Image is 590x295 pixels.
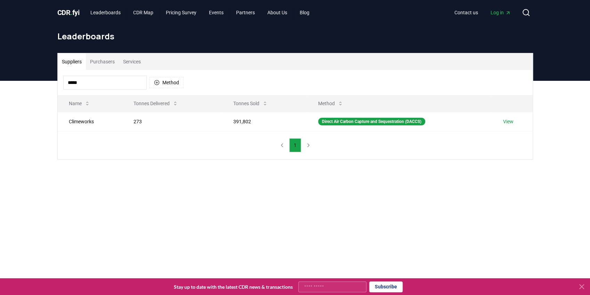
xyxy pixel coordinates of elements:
[63,96,96,110] button: Name
[289,138,301,152] button: 1
[203,6,229,19] a: Events
[485,6,516,19] a: Log in
[160,6,202,19] a: Pricing Survey
[119,53,145,70] button: Services
[222,112,307,131] td: 391,802
[228,96,273,110] button: Tonnes Sold
[262,6,293,19] a: About Us
[58,112,123,131] td: Climeworks
[57,8,80,17] a: CDR.fyi
[149,77,184,88] button: Method
[231,6,260,19] a: Partners
[85,6,315,19] nav: Main
[86,53,119,70] button: Purchasers
[128,6,159,19] a: CDR Map
[503,118,514,125] a: View
[70,8,72,17] span: .
[449,6,484,19] a: Contact us
[122,112,222,131] td: 273
[85,6,126,19] a: Leaderboards
[57,31,533,42] h1: Leaderboards
[58,53,86,70] button: Suppliers
[318,118,425,125] div: Direct Air Carbon Capture and Sequestration (DACCS)
[128,96,184,110] button: Tonnes Delivered
[294,6,315,19] a: Blog
[491,9,511,16] span: Log in
[57,8,80,17] span: CDR fyi
[313,96,349,110] button: Method
[449,6,516,19] nav: Main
